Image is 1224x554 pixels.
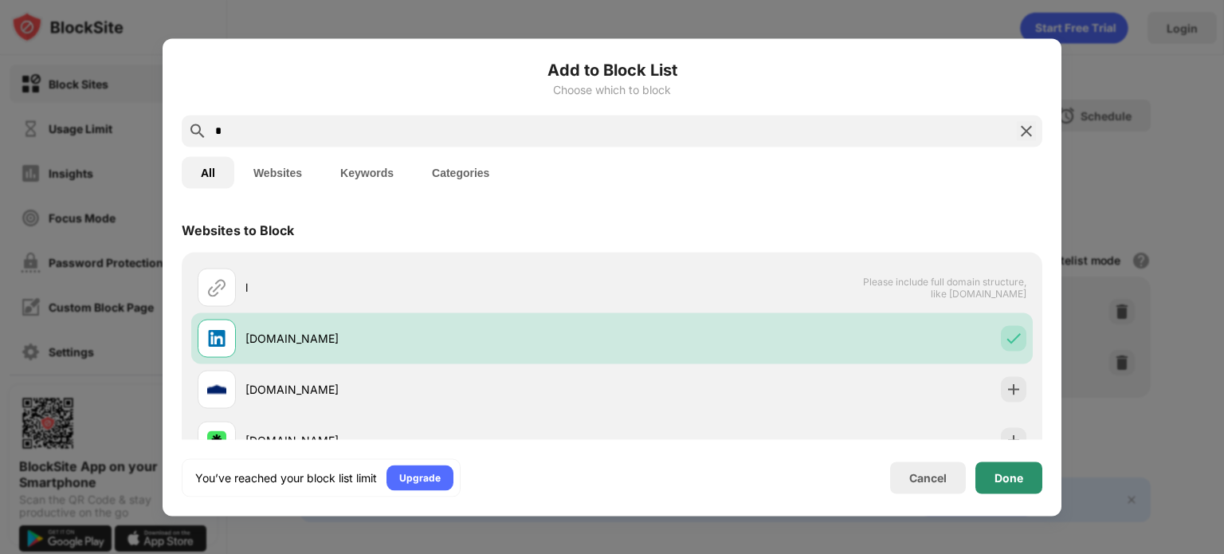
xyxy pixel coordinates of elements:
[207,379,226,399] img: favicons
[862,275,1026,299] span: Please include full domain structure, like [DOMAIN_NAME]
[188,121,207,140] img: search.svg
[245,432,612,449] div: [DOMAIN_NAME]
[245,381,612,398] div: [DOMAIN_NAME]
[321,156,413,188] button: Keywords
[399,470,441,485] div: Upgrade
[182,57,1042,81] h6: Add to Block List
[207,277,226,297] img: url.svg
[413,156,508,188] button: Categories
[909,471,947,485] div: Cancel
[182,222,294,238] div: Websites to Block
[182,156,234,188] button: All
[234,156,321,188] button: Websites
[207,328,226,348] img: favicons
[1017,121,1036,140] img: search-close
[245,330,612,347] div: [DOMAIN_NAME]
[195,470,377,485] div: You’ve reached your block list limit
[207,430,226,450] img: favicons
[994,471,1023,484] div: Done
[245,279,612,296] div: l
[182,83,1042,96] div: Choose which to block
